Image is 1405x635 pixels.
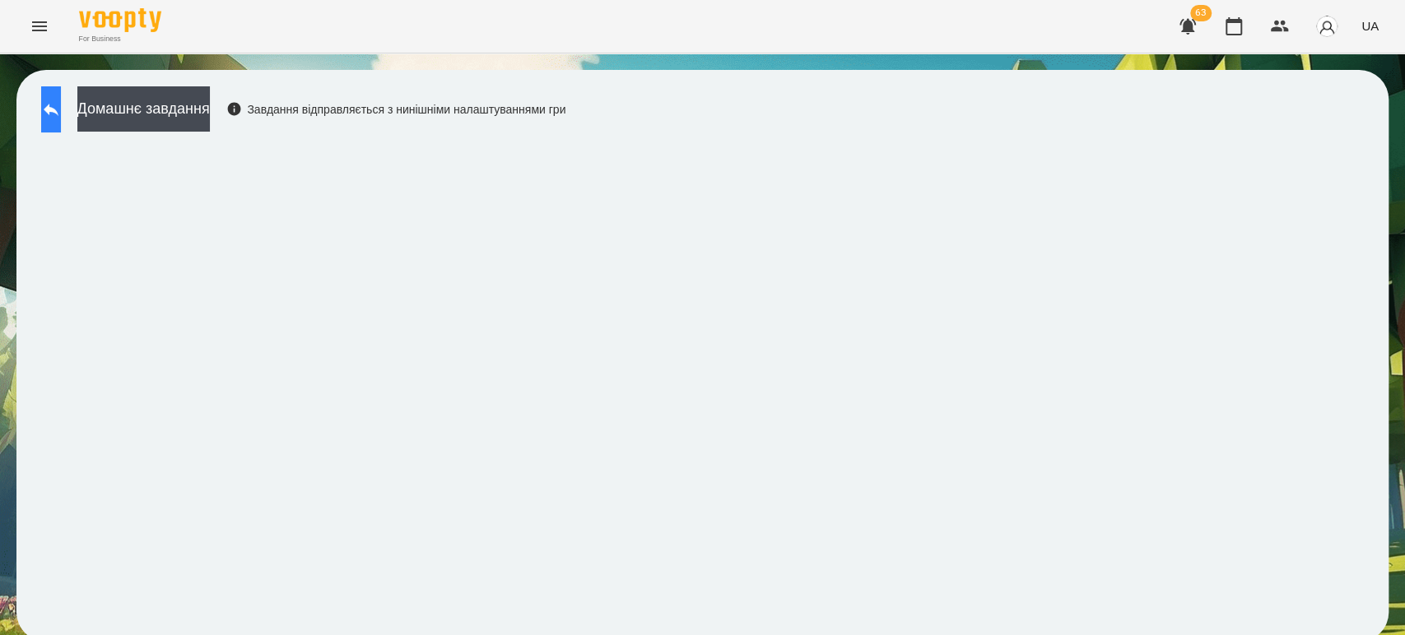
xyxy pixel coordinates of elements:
span: 63 [1190,5,1212,21]
div: Завдання відправляється з нинішніми налаштуваннями гри [226,101,566,118]
img: avatar_s.png [1315,15,1338,38]
span: For Business [79,34,161,44]
button: Домашнє завдання [77,86,210,132]
img: Voopty Logo [79,8,161,32]
button: Menu [20,7,59,46]
button: UA [1355,11,1385,41]
span: UA [1361,17,1379,35]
